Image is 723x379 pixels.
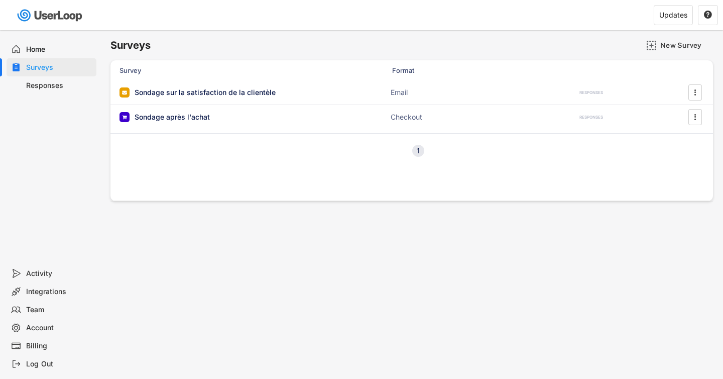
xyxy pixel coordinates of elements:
div: Responses [26,81,92,90]
div: RESPONSES [579,115,603,120]
div: New Survey [660,41,710,50]
div: Home [26,45,92,54]
div: Billing [26,341,92,351]
text:  [694,87,696,98]
button:  [690,110,700,125]
text:  [694,112,696,122]
div: Log Out [26,359,92,369]
div: Format [392,66,493,75]
div: Sondage sur la satisfaction de la clientèle [135,87,276,98]
div: Updates [659,12,687,19]
div: Activity [26,269,92,278]
div: Sondage après l'achat [135,112,210,122]
div: Survey [119,66,320,75]
div: 1 [412,147,424,154]
div: Checkout [391,112,491,122]
img: AddMajor.svg [646,40,657,51]
button:  [690,85,700,100]
img: userloop-logo-01.svg [15,5,86,26]
text:  [704,10,712,19]
div: Integrations [26,287,92,297]
h6: Surveys [110,39,151,52]
div: Account [26,323,92,333]
button:  [703,11,712,20]
div: RESPONSES [579,90,603,96]
div: Surveys [26,63,92,72]
div: Team [26,305,92,315]
div: Email [391,87,491,98]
